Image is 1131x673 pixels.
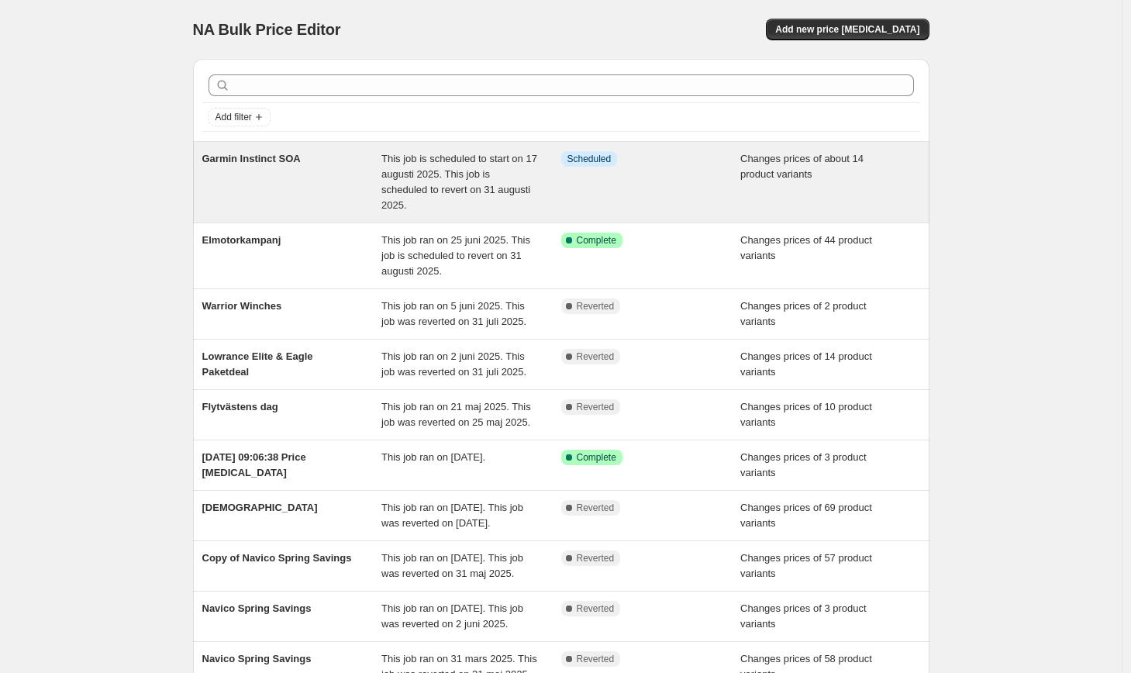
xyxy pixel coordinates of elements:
[202,552,352,564] span: Copy of Navico Spring Savings
[766,19,929,40] button: Add new price [MEDICAL_DATA]
[381,401,531,428] span: This job ran on 21 maj 2025. This job was reverted on 25 maj 2025.
[740,451,867,478] span: Changes prices of 3 product variants
[381,234,530,277] span: This job ran on 25 juni 2025. This job is scheduled to revert on 31 augusti 2025.
[381,153,537,211] span: This job is scheduled to start on 17 augusti 2025. This job is scheduled to revert on 31 augusti ...
[381,350,526,378] span: This job ran on 2 juni 2025. This job was reverted on 31 juli 2025.
[577,401,615,413] span: Reverted
[202,653,312,664] span: Navico Spring Savings
[202,153,301,164] span: Garmin Instinct SOA
[577,502,615,514] span: Reverted
[202,300,282,312] span: Warrior Winches
[740,153,864,180] span: Changes prices of about 14 product variants
[577,653,615,665] span: Reverted
[577,350,615,363] span: Reverted
[775,23,919,36] span: Add new price [MEDICAL_DATA]
[740,502,872,529] span: Changes prices of 69 product variants
[202,234,281,246] span: Elmotorkampanj
[193,21,341,38] span: NA Bulk Price Editor
[202,451,306,478] span: [DATE] 09:06:38 Price [MEDICAL_DATA]
[740,602,867,630] span: Changes prices of 3 product variants
[577,602,615,615] span: Reverted
[740,401,872,428] span: Changes prices of 10 product variants
[740,300,867,327] span: Changes prices of 2 product variants
[381,602,523,630] span: This job ran on [DATE]. This job was reverted on 2 juni 2025.
[381,451,485,463] span: This job ran on [DATE].
[740,552,872,579] span: Changes prices of 57 product variants
[202,602,312,614] span: Navico Spring Savings
[567,153,612,165] span: Scheduled
[381,300,526,327] span: This job ran on 5 juni 2025. This job was reverted on 31 juli 2025.
[202,401,278,412] span: Flytvästens dag
[577,300,615,312] span: Reverted
[740,350,872,378] span: Changes prices of 14 product variants
[202,502,318,513] span: [DEMOGRAPHIC_DATA]
[216,111,252,123] span: Add filter
[740,234,872,261] span: Changes prices of 44 product variants
[202,350,313,378] span: Lowrance Elite & Eagle Paketdeal
[381,552,523,579] span: This job ran on [DATE]. This job was reverted on 31 maj 2025.
[577,552,615,564] span: Reverted
[381,502,523,529] span: This job ran on [DATE]. This job was reverted on [DATE].
[209,108,271,126] button: Add filter
[577,234,616,247] span: Complete
[577,451,616,464] span: Complete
